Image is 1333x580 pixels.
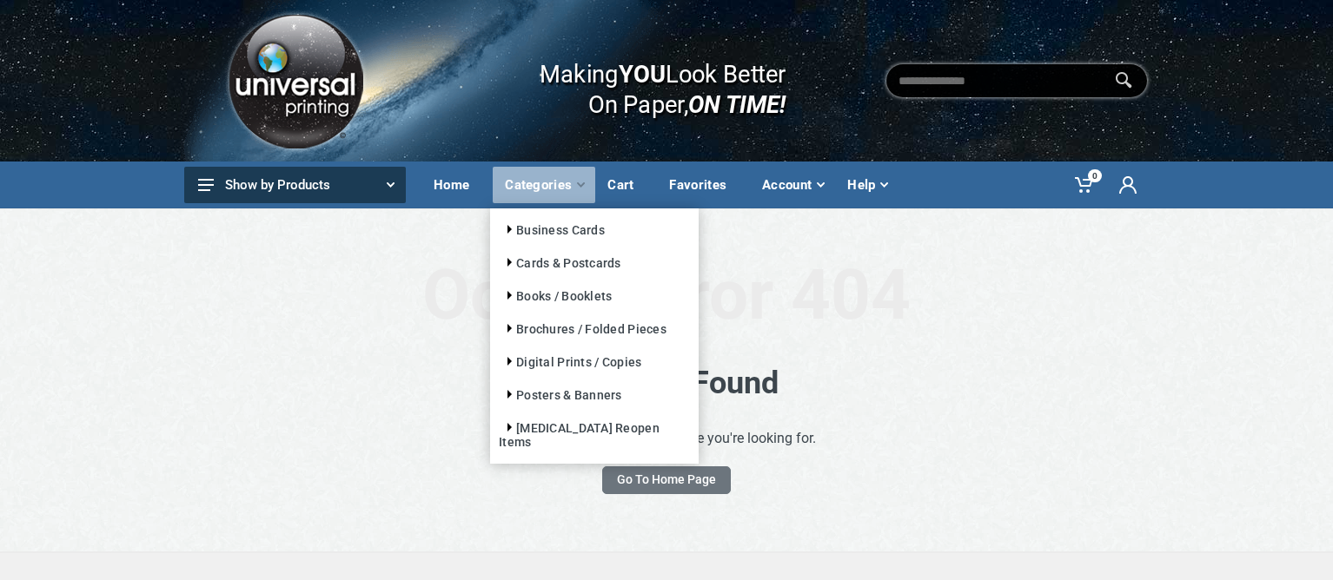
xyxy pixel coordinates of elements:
[602,466,731,494] a: Go To Home Page
[1063,161,1107,208] a: 0
[657,167,750,203] div: Favorites
[835,167,899,203] div: Help
[595,161,657,208] a: Cart
[421,167,493,203] div: Home
[499,388,622,402] a: Posters & Banners
[499,289,612,303] a: Books / Booklets
[657,161,750,208] a: Favorites
[688,89,786,119] i: ON TIME!
[493,167,595,203] div: Categories
[184,167,406,203] button: Show by Products
[184,208,1149,365] div: Oops! Error 404
[499,223,605,237] a: Business Cards
[499,322,666,336] a: Brochures / Folded Pieces
[458,428,875,449] p: We can't seem to find the page you're looking for.
[499,256,621,270] a: Cards & Postcards
[458,365,875,402] h1: Page Not Found
[618,59,665,89] b: YOU
[1088,169,1102,182] span: 0
[421,161,493,208] a: Home
[750,167,835,203] div: Account
[595,167,657,203] div: Cart
[505,42,786,120] div: Making Look Better On Paper,
[499,355,641,369] a: Digital Prints / Copies
[499,421,660,449] a: [MEDICAL_DATA] Reopen Items
[222,8,368,155] img: Logo.png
